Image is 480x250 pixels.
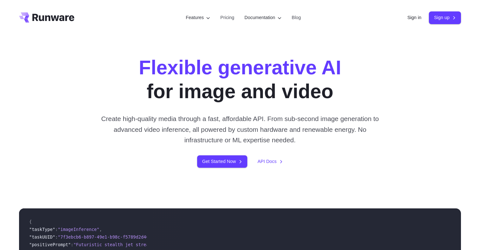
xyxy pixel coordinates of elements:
[186,14,210,21] label: Features
[292,14,301,21] a: Blog
[139,56,341,103] h1: for image and video
[220,14,234,21] a: Pricing
[197,155,247,168] a: Get Started Now
[73,242,310,247] span: "Futuristic stealth jet streaking through a neon-lit cityscape with glowing purple exhaust"
[244,14,282,21] label: Documentation
[139,57,341,78] strong: Flexible generative AI
[29,234,55,240] span: "taskUUID"
[29,242,71,247] span: "positivePrompt"
[99,113,382,145] p: Create high-quality media through a fast, affordable API. From sub-second image generation to adv...
[99,227,102,232] span: ,
[29,227,55,232] span: "taskType"
[71,242,73,247] span: :
[429,11,461,24] a: Sign up
[58,227,99,232] span: "imageInference"
[19,12,74,23] a: Go to /
[407,14,421,21] a: Sign in
[257,158,283,165] a: API Docs
[29,219,32,224] span: {
[55,234,58,240] span: :
[58,234,157,240] span: "7f3ebcb6-b897-49e1-b98c-f5789d2d40d7"
[55,227,58,232] span: :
